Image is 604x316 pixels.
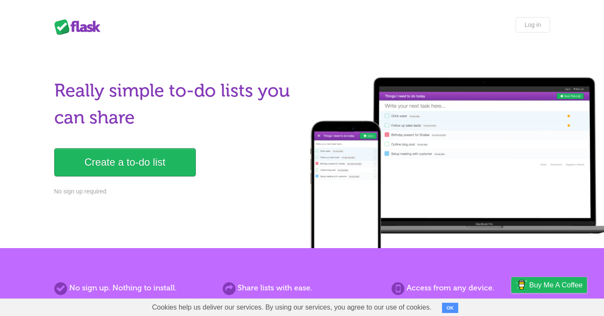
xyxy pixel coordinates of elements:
h2: Share lists with ease. [223,282,381,294]
div: Flask Lists [54,19,106,35]
img: Buy me a coffee [516,278,527,292]
span: Buy me a coffee [529,278,583,293]
p: No sign up required [54,187,297,196]
span: Cookies help us deliver our services. By using our services, you agree to our use of cookies. [144,299,440,316]
a: Create a to-do list [54,148,196,176]
a: Buy me a coffee [511,277,587,293]
h1: Really simple to-do lists you can share [54,77,297,131]
button: OK [442,303,459,313]
h2: No sign up. Nothing to install. [54,282,212,294]
a: Log in [516,17,550,32]
h2: Access from any device. [392,282,550,294]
